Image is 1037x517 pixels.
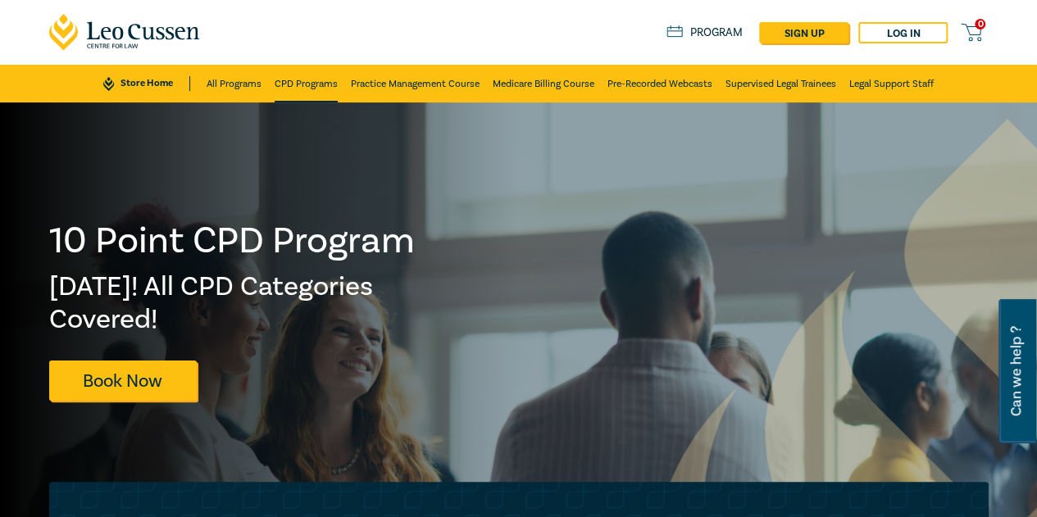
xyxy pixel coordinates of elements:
[725,65,836,102] a: Supervised Legal Trainees
[351,65,480,102] a: Practice Management Course
[1008,309,1024,433] span: Can we help ?
[666,25,743,40] a: Program
[493,65,594,102] a: Medicare Billing Course
[275,65,338,102] a: CPD Programs
[975,19,985,29] span: 0
[207,65,262,102] a: All Programs
[103,76,189,91] a: Store Home
[759,22,848,43] a: sign up
[607,65,712,102] a: Pre-Recorded Webcasts
[849,65,934,102] a: Legal Support Staff
[858,22,948,43] a: Log in
[49,270,416,336] h2: [DATE]! All CPD Categories Covered!
[49,361,197,401] a: Book Now
[49,220,416,262] h1: 10 Point CPD Program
